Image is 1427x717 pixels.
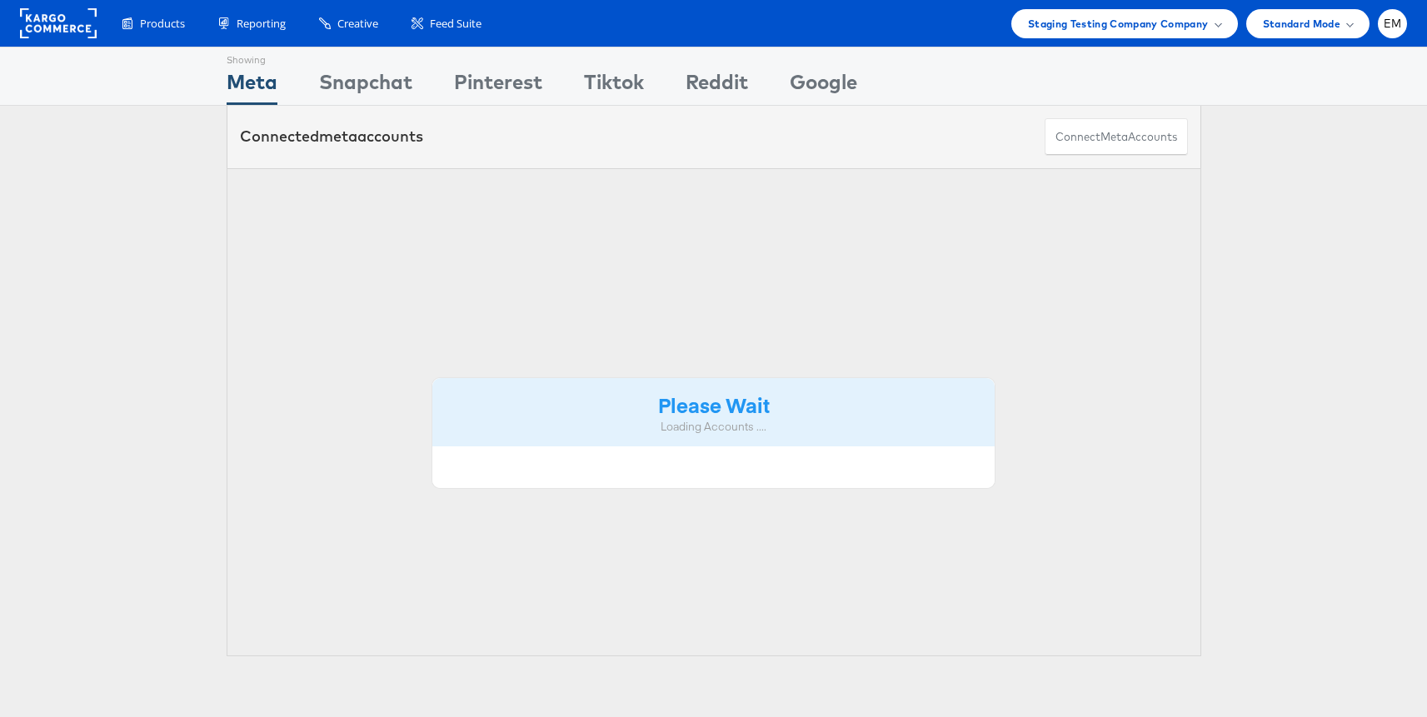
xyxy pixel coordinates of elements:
[237,16,286,32] span: Reporting
[140,16,185,32] span: Products
[1045,118,1188,156] button: ConnectmetaAccounts
[1028,15,1209,32] span: Staging Testing Company Company
[319,127,357,146] span: meta
[454,67,542,105] div: Pinterest
[686,67,748,105] div: Reddit
[445,419,983,435] div: Loading Accounts ....
[227,67,277,105] div: Meta
[337,16,378,32] span: Creative
[790,67,857,105] div: Google
[584,67,644,105] div: Tiktok
[1100,129,1128,145] span: meta
[240,126,423,147] div: Connected accounts
[1263,15,1340,32] span: Standard Mode
[319,67,412,105] div: Snapchat
[1384,18,1402,29] span: EM
[430,16,481,32] span: Feed Suite
[227,47,277,67] div: Showing
[658,391,770,418] strong: Please Wait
